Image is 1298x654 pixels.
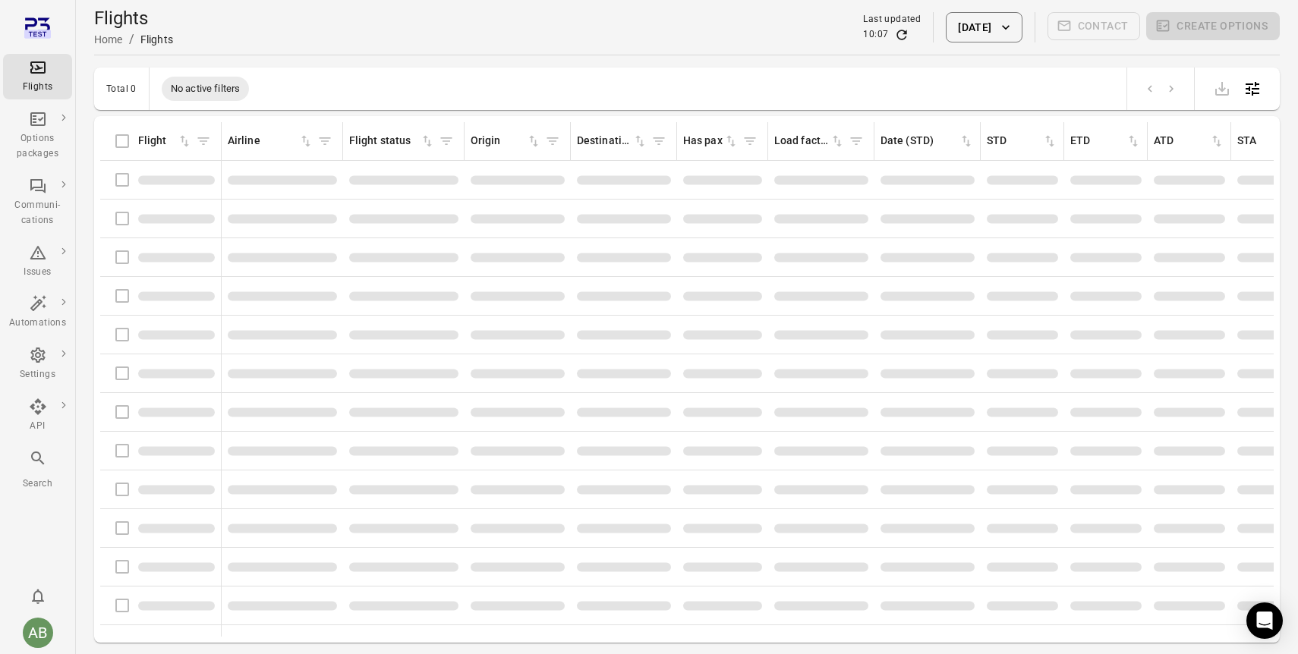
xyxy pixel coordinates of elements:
[845,130,868,152] span: Filter by load factor
[9,80,66,95] div: Flights
[192,130,215,152] span: Filter by flight
[863,27,888,42] div: 10:07
[946,12,1022,42] button: [DATE]
[9,419,66,434] div: API
[739,130,761,152] span: Filter by has pax
[162,81,250,96] span: No active filters
[23,618,53,648] div: AB
[881,133,974,149] div: Sort by date (STD) in ascending order
[3,54,72,99] a: Flights
[435,130,458,152] span: Filter by flight status
[3,445,72,495] button: Search
[1048,12,1141,42] span: Please make a selection to create communications
[23,581,53,612] button: Notifications
[471,133,541,149] div: Sort by origin in ascending order
[140,32,173,47] div: Flights
[349,133,435,149] div: Sort by flight status in ascending order
[106,83,137,94] div: Total 0
[1207,80,1237,95] span: Please make a selection to export
[3,105,72,166] a: Options packages
[3,172,72,233] a: Communi-cations
[3,393,72,439] a: API
[9,476,66,492] div: Search
[94,6,173,30] h1: Flights
[9,367,66,382] div: Settings
[228,133,313,149] div: Sort by airline in ascending order
[1237,74,1268,104] button: Open table configuration
[1154,133,1224,149] div: Sort by ATD in ascending order
[1246,602,1283,639] div: Open Intercom Messenger
[683,133,739,149] div: Sort by has pax in ascending order
[1146,12,1280,42] span: Please make a selection to create an option package
[577,133,647,149] div: Sort by destination in ascending order
[9,131,66,162] div: Options packages
[9,316,66,331] div: Automations
[1070,133,1141,149] div: Sort by ETD in ascending order
[94,30,173,49] nav: Breadcrumbs
[647,130,670,152] span: Filter by destination
[138,133,192,149] div: Sort by flight in ascending order
[129,30,134,49] li: /
[94,33,123,46] a: Home
[17,612,59,654] button: Aslaug Bjarnadottir
[9,265,66,280] div: Issues
[313,130,336,152] span: Filter by airline
[3,239,72,285] a: Issues
[894,27,909,42] button: Refresh data
[9,198,66,228] div: Communi-cations
[541,130,564,152] span: Filter by origin
[1139,79,1182,99] nav: pagination navigation
[774,133,845,149] div: Sort by load factor in ascending order
[987,133,1057,149] div: Sort by STD in ascending order
[3,290,72,335] a: Automations
[863,12,921,27] div: Last updated
[3,341,72,387] a: Settings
